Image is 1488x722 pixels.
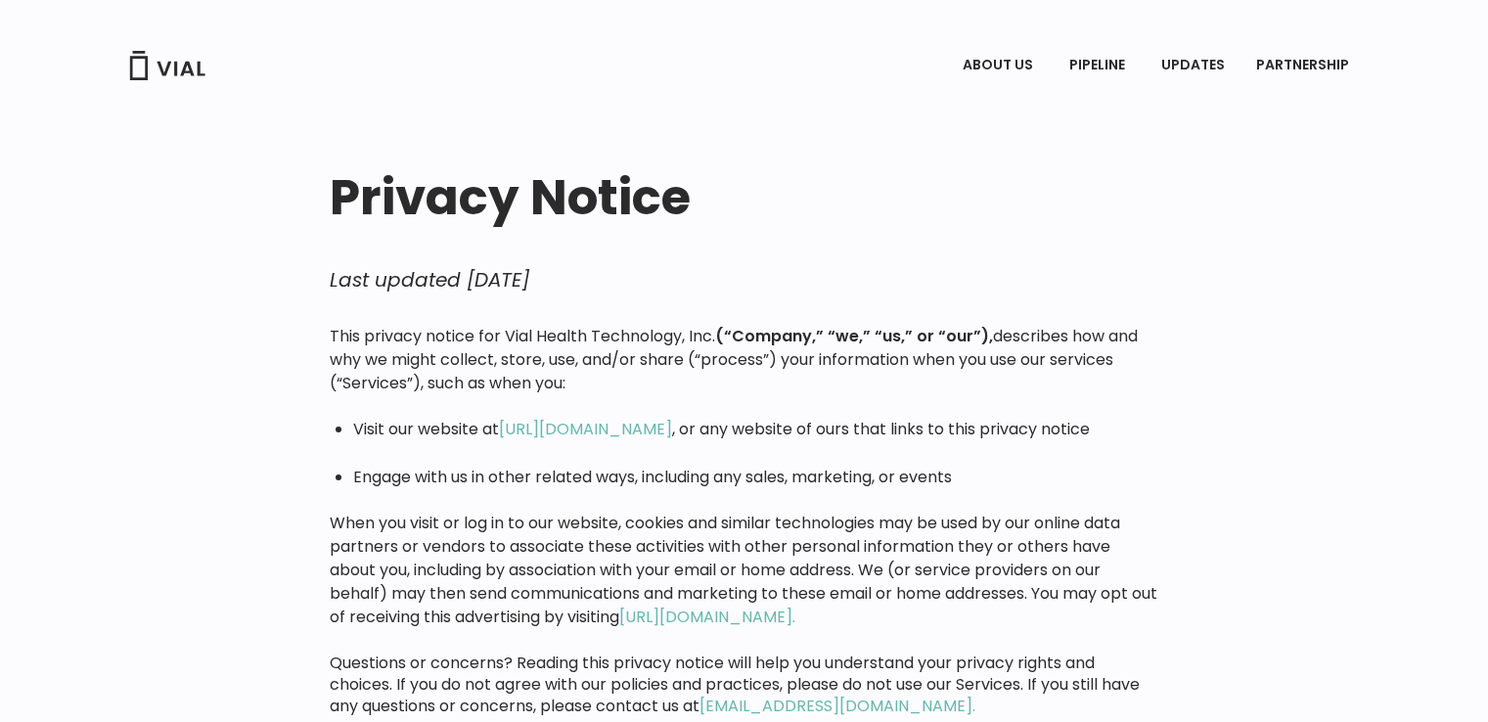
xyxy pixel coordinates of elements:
[330,264,1158,295] p: Last updated [DATE]
[330,325,1158,717] div: Questions or concerns? Reading this privacy notice will help you understand your privacy rights a...
[1240,49,1370,82] a: PARTNERSHIPMenu Toggle
[353,467,1158,488] li: Engage with us in other related ways, including any sales, marketing, or events
[128,51,206,80] img: Vial Logo
[1146,49,1240,82] a: UPDATES
[330,325,1158,395] p: This privacy notice for Vial Health Technology, Inc. describes how and why we might collect, stor...
[947,49,1053,82] a: ABOUT USMenu Toggle
[330,512,1158,629] p: When you visit or log in to our website, cookies and similar technologies may be used by our onli...
[619,606,795,628] a: [URL][DOMAIN_NAME].
[353,419,1158,440] li: Visit our website at , or any website of ours that links to this privacy notice
[499,418,672,440] a: [URL][DOMAIN_NAME]
[1054,49,1145,82] a: PIPELINEMenu Toggle
[715,325,993,347] strong: (“Company,” “we,” “us,” or “our”),
[699,695,975,717] a: [EMAIL_ADDRESS][DOMAIN_NAME].
[330,170,1158,225] h1: Privacy Notice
